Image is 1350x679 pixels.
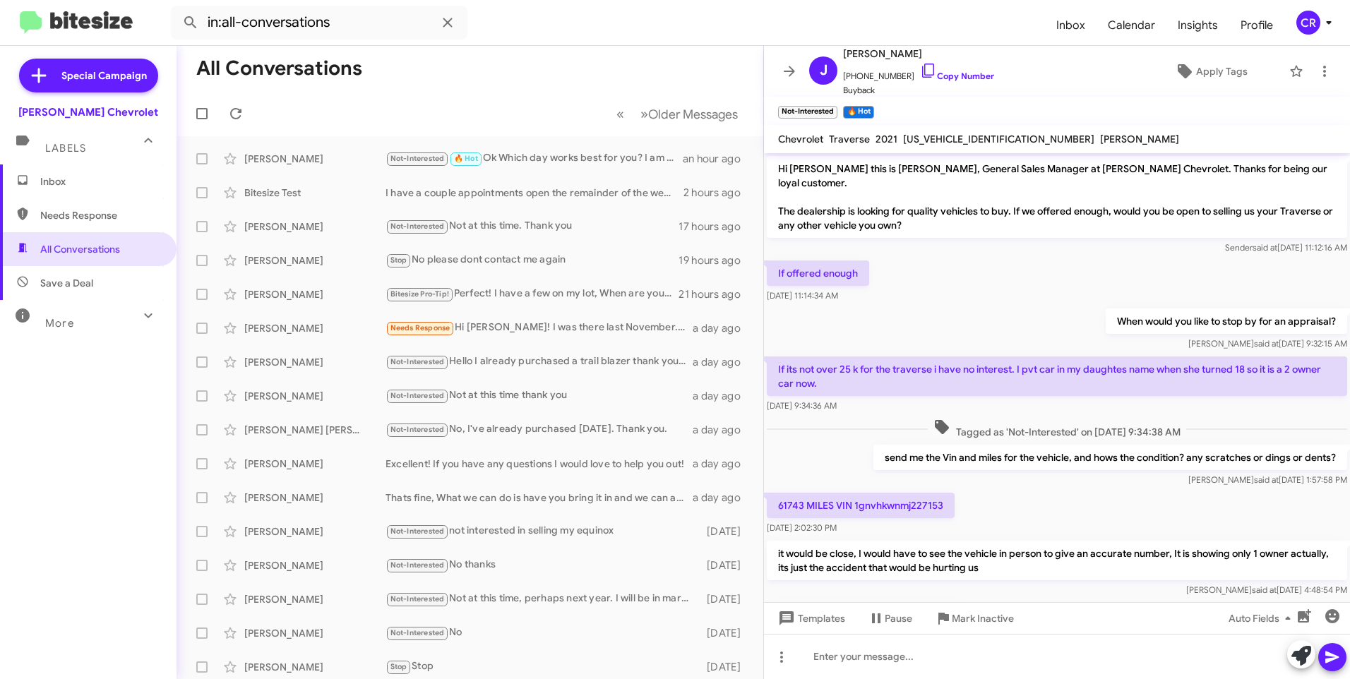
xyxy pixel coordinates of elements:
[386,491,693,505] div: Thats fine, What we can do is have you bring it in and we can appraise it for you. While you are ...
[683,152,752,166] div: an hour ago
[767,290,838,301] span: [DATE] 11:14:34 AM
[386,286,679,302] div: Perfect! I have a few on my lot, When are you able to come and test drive some. I would just need...
[386,252,679,268] div: No please dont contact me again
[1229,5,1284,46] a: Profile
[616,105,624,123] span: «
[386,557,700,573] div: No thanks
[386,659,700,675] div: Stop
[648,107,738,122] span: Older Messages
[693,491,752,505] div: a day ago
[390,391,445,400] span: Not-Interested
[386,591,700,607] div: Not at this time, perhaps next year. I will be in market for 2500 luxury Diesel.
[244,321,386,335] div: [PERSON_NAME]
[1166,5,1229,46] a: Insights
[386,150,683,167] div: Ok Which day works best for you? I am just not here on Tuesdays
[1254,474,1279,485] span: said at
[244,186,386,200] div: Bitesize Test
[244,524,386,539] div: [PERSON_NAME]
[679,220,752,234] div: 17 hours ago
[632,100,746,128] button: Next
[775,606,845,631] span: Templates
[767,541,1347,580] p: it would be close, I would have to see the vehicle in person to give an accurate number, It is sh...
[40,242,120,256] span: All Conversations
[1229,606,1296,631] span: Auto Fields
[767,400,837,411] span: [DATE] 9:34:36 AM
[767,156,1347,238] p: Hi [PERSON_NAME] this is [PERSON_NAME], General Sales Manager at [PERSON_NAME] Chevrolet. Thanks ...
[390,289,449,299] span: Bitesize Pro-Tip!
[390,154,445,163] span: Not-Interested
[45,317,74,330] span: More
[386,523,700,539] div: not interested in selling my equinox
[386,320,693,336] div: Hi [PERSON_NAME]! I was there last November. Your staff didnt want to deal with me and get me the...
[1097,5,1166,46] a: Calendar
[700,558,752,572] div: [DATE]
[920,71,994,81] a: Copy Number
[700,626,752,640] div: [DATE]
[390,357,445,366] span: Not-Interested
[244,220,386,234] div: [PERSON_NAME]
[873,445,1347,470] p: send me the Vin and miles for the vehicle, and hows the condition? any scratches or dings or dents?
[244,423,386,437] div: [PERSON_NAME] [PERSON_NAME]
[1139,59,1282,84] button: Apply Tags
[1217,606,1308,631] button: Auto Fields
[196,57,362,80] h1: All Conversations
[386,387,693,404] div: Not at this time thank you
[820,59,828,82] span: J
[693,457,752,471] div: a day ago
[390,662,407,671] span: Stop
[885,606,912,631] span: Pause
[843,106,873,119] small: 🔥 Hot
[19,59,158,92] a: Special Campaign
[244,558,386,572] div: [PERSON_NAME]
[244,389,386,403] div: [PERSON_NAME]
[390,594,445,603] span: Not-Interested
[244,253,386,268] div: [PERSON_NAME]
[843,45,994,62] span: [PERSON_NAME]
[390,527,445,536] span: Not-Interested
[683,186,752,200] div: 2 hours ago
[244,592,386,606] div: [PERSON_NAME]
[244,491,386,505] div: [PERSON_NAME]
[1253,242,1277,253] span: said at
[778,106,837,119] small: Not-Interested
[679,287,752,301] div: 21 hours ago
[244,626,386,640] div: [PERSON_NAME]
[843,83,994,97] span: Buyback
[767,356,1347,396] p: If its not over 25 k for the traverse i have no interest. I pvt car in my daughtes name when she ...
[390,425,445,434] span: Not-Interested
[390,628,445,637] span: Not-Interested
[856,606,924,631] button: Pause
[61,68,147,83] span: Special Campaign
[608,100,633,128] button: Previous
[1045,5,1097,46] a: Inbox
[1100,133,1179,145] span: [PERSON_NAME]
[386,218,679,234] div: Not at this time. Thank you
[390,560,445,570] span: Not-Interested
[386,354,693,370] div: Hello I already purchased a trail blazer thank you for keeping in touch
[767,522,837,533] span: [DATE] 2:02:30 PM
[386,186,683,200] div: I have a couple appointments open the remainder of the week, Which day works for you?
[903,133,1094,145] span: [US_VEHICLE_IDENTIFICATION_NUMBER]
[390,222,445,231] span: Not-Interested
[679,253,752,268] div: 19 hours ago
[767,260,869,286] p: If offered enough
[693,389,752,403] div: a day ago
[764,606,856,631] button: Templates
[1188,474,1347,485] span: [PERSON_NAME] [DATE] 1:57:58 PM
[18,105,158,119] div: [PERSON_NAME] Chevrolet
[778,133,823,145] span: Chevrolet
[390,256,407,265] span: Stop
[386,457,693,471] div: Excellent! If you have any questions I would love to help you out!
[244,152,386,166] div: [PERSON_NAME]
[700,660,752,674] div: [DATE]
[244,457,386,471] div: [PERSON_NAME]
[171,6,467,40] input: Search
[390,323,450,332] span: Needs Response
[40,208,160,222] span: Needs Response
[1296,11,1320,35] div: CR
[924,606,1025,631] button: Mark Inactive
